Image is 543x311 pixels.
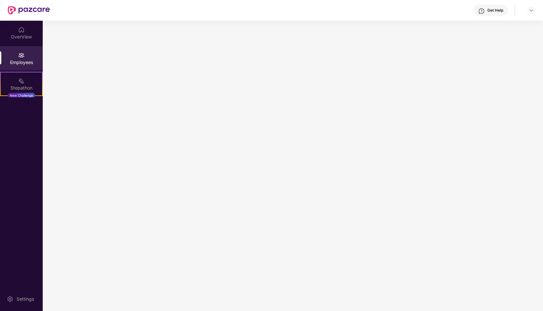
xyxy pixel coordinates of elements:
[1,85,42,91] div: Stepathon
[18,52,25,59] img: svg+xml;base64,PHN2ZyBpZD0iRW1wbG95ZWVzIiB4bWxucz0iaHR0cDovL3d3dy53My5vcmcvMjAwMC9zdmciIHdpZHRoPS...
[529,8,534,13] img: svg+xml;base64,PHN2ZyBpZD0iRHJvcGRvd24tMzJ4MzIiIHhtbG5zPSJodHRwOi8vd3d3LnczLm9yZy8yMDAwL3N2ZyIgd2...
[487,8,503,13] div: Get Help
[15,296,36,302] div: Settings
[18,78,25,84] img: svg+xml;base64,PHN2ZyB4bWxucz0iaHR0cDovL3d3dy53My5vcmcvMjAwMC9zdmciIHdpZHRoPSIyMSIgaGVpZ2h0PSIyMC...
[7,296,13,302] img: svg+xml;base64,PHN2ZyBpZD0iU2V0dGluZy0yMHgyMCIgeG1sbnM9Imh0dHA6Ly93d3cudzMub3JnLzIwMDAvc3ZnIiB3aW...
[8,93,35,98] div: New Challenge
[8,6,50,15] img: New Pazcare Logo
[478,8,485,14] img: svg+xml;base64,PHN2ZyBpZD0iSGVscC0zMngzMiIgeG1sbnM9Imh0dHA6Ly93d3cudzMub3JnLzIwMDAvc3ZnIiB3aWR0aD...
[18,27,25,33] img: svg+xml;base64,PHN2ZyBpZD0iSG9tZSIgeG1sbnM9Imh0dHA6Ly93d3cudzMub3JnLzIwMDAvc3ZnIiB3aWR0aD0iMjAiIG...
